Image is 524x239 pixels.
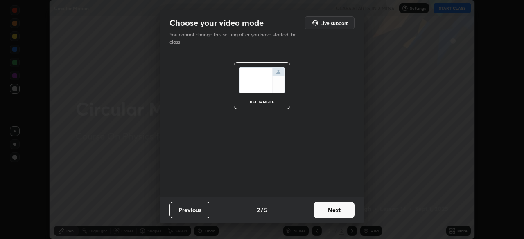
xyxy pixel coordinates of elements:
[169,31,302,46] p: You cannot change this setting after you have started the class
[169,18,264,28] h2: Choose your video mode
[320,20,348,25] h5: Live support
[264,205,267,214] h4: 5
[257,205,260,214] h4: 2
[261,205,263,214] h4: /
[239,67,285,93] img: normalScreenIcon.ae25ed63.svg
[246,100,278,104] div: rectangle
[314,202,355,218] button: Next
[169,202,210,218] button: Previous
